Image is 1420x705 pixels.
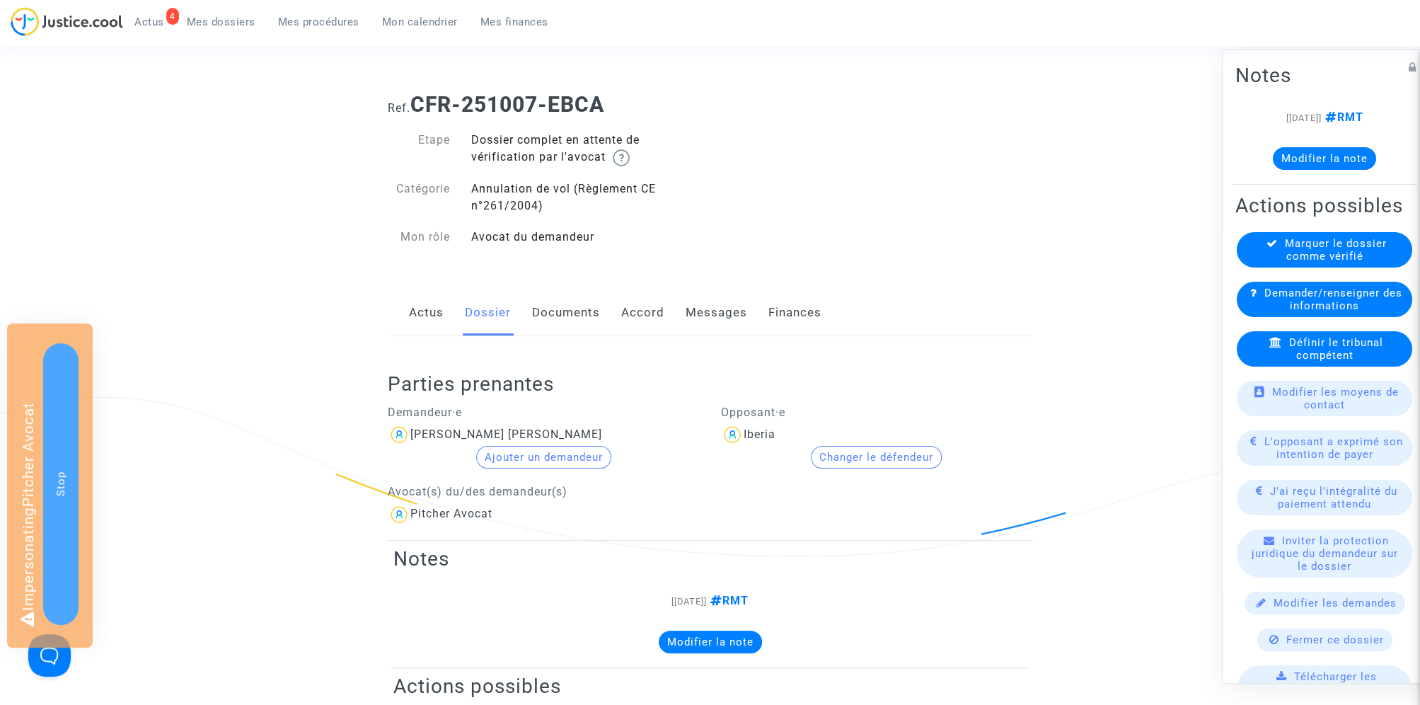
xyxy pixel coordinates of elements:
div: Dossier complet en attente de vérification par l'avocat [461,132,710,166]
div: [PERSON_NAME] [PERSON_NAME] [410,428,602,441]
button: Modifier la note [659,631,762,653]
a: Mes finances [469,11,560,33]
span: Modifier les demandes [1274,597,1397,609]
span: RMT [1322,110,1363,124]
span: Inviter la protection juridique du demandeur sur le dossier [1252,534,1398,573]
p: Opposant·e [721,403,1033,421]
span: Fermer ce dossier [1286,634,1384,646]
span: Mon calendrier [382,16,458,28]
span: Modifier les moyens de contact [1272,386,1399,411]
span: Demander/renseigner des informations [1264,287,1402,312]
b: CFR-251007-EBCA [410,92,604,117]
div: Catégorie [377,180,461,214]
button: Ajouter un demandeur [476,446,611,469]
a: Dossier [465,290,511,336]
div: Annulation de vol (Règlement CE n°261/2004) [461,180,710,214]
span: RMT [707,594,749,607]
h2: Actions possibles [1235,193,1414,218]
img: icon-user.svg [388,423,410,446]
h2: Parties prenantes [388,372,1043,396]
a: Mes procédures [267,11,371,33]
div: Pitcher Avocat [410,507,492,520]
span: Mes procédures [278,16,359,28]
a: Mon calendrier [371,11,469,33]
button: Stop [43,343,79,625]
div: Iberia [744,428,775,441]
iframe: Help Scout Beacon - Open [28,634,71,677]
h2: Notes [1235,63,1414,88]
a: Documents [532,290,600,336]
span: Marquer le dossier comme vérifié [1285,237,1387,263]
h2: Actions possibles [393,674,1027,699]
div: 4 [166,8,179,25]
img: help.svg [613,149,630,166]
span: Mes finances [480,16,548,28]
span: Ref. [388,101,410,115]
a: Mes dossiers [175,11,267,33]
span: Actus [134,16,164,28]
a: Finances [768,290,821,336]
a: Accord [621,290,664,336]
button: Changer le défendeur [811,446,942,469]
div: Avocat du demandeur [461,229,710,246]
a: 4Actus [123,11,175,33]
span: [[DATE]] [1286,113,1322,123]
p: Demandeur·e [388,403,700,421]
h2: Notes [393,546,1027,571]
button: Modifier la note [1273,147,1376,170]
span: J'ai reçu l'intégralité du paiement attendu [1270,485,1397,510]
span: Définir le tribunal compétent [1289,336,1383,362]
a: Messages [686,290,747,336]
span: [[DATE]] [671,596,707,607]
span: Mes dossiers [187,16,255,28]
p: Avocat(s) du/des demandeur(s) [388,483,700,500]
span: L'opposant a exprimé son intention de payer [1264,435,1403,461]
a: Actus [409,290,444,336]
img: icon-user.svg [721,423,744,446]
div: Etape [377,132,461,166]
img: jc-logo.svg [11,7,123,36]
img: icon-user.svg [388,503,410,526]
div: Mon rôle [377,229,461,246]
span: Stop [54,471,67,496]
div: Impersonating [7,323,93,648]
